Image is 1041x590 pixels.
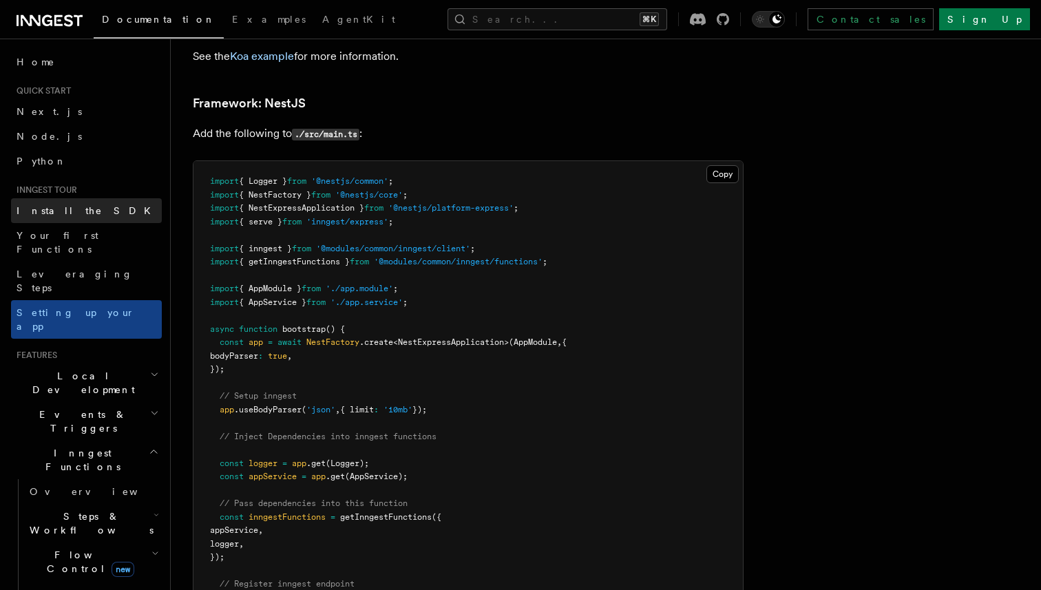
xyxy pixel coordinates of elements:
span: const [220,512,244,522]
a: Your first Functions [11,223,162,262]
span: (AppService); [345,472,408,481]
button: Copy [706,165,739,183]
span: // Pass dependencies into this function [220,498,408,508]
p: See the for more information. [193,47,744,66]
span: { AppModule } [239,284,302,293]
button: Events & Triggers [11,402,162,441]
span: Steps & Workflows [24,509,154,537]
span: Leveraging Steps [17,268,133,293]
span: from [302,284,321,293]
span: : [258,351,263,361]
button: Local Development [11,364,162,402]
span: const [220,337,244,347]
span: 'inngest/express' [306,217,388,226]
span: // Register inngest endpoint [220,579,355,589]
span: from [350,257,369,266]
span: async [210,324,234,334]
span: bodyParser [210,351,258,361]
span: Events & Triggers [11,408,150,435]
code: ./src/main.ts [292,129,359,140]
span: { NestExpressApplication } [239,203,364,213]
span: }); [412,405,427,414]
span: { serve } [239,217,282,226]
span: Python [17,156,67,167]
a: Overview [24,479,162,504]
span: './app.module' [326,284,393,293]
span: import [210,203,239,213]
button: Flow Controlnew [24,542,162,581]
a: AgentKit [314,4,403,37]
span: { getInngestFunctions } [239,257,350,266]
span: { Logger } [239,176,287,186]
span: Documentation [102,14,215,25]
span: inngestFunctions [249,512,326,522]
span: ( [302,405,306,414]
span: , [239,539,244,549]
span: ; [543,257,547,266]
span: import [210,176,239,186]
span: const [220,472,244,481]
span: = [302,472,306,481]
span: .get [306,459,326,468]
span: ; [393,284,398,293]
p: Add the following to : [193,124,744,144]
span: .useBodyParser [234,405,302,414]
span: from [282,217,302,226]
span: = [268,337,273,347]
span: '10mb' [383,405,412,414]
span: NestExpressApplication [398,337,504,347]
span: from [287,176,306,186]
span: ; [403,297,408,307]
span: logger [210,539,239,549]
button: Toggle dark mode [752,11,785,28]
span: = [282,459,287,468]
span: app [311,472,326,481]
span: logger [249,459,277,468]
span: = [330,512,335,522]
span: Inngest Functions [11,446,149,474]
span: Quick start [11,85,71,96]
span: true [268,351,287,361]
span: import [210,217,239,226]
span: '@modules/common/inngest/functions' [374,257,543,266]
a: Node.js [11,124,162,149]
span: : [374,405,379,414]
span: Features [11,350,57,361]
a: Install the SDK [11,198,162,223]
span: '@nestjs/common' [311,176,388,186]
span: { limit [340,405,374,414]
a: Examples [224,4,314,37]
button: Inngest Functions [11,441,162,479]
span: .create [359,337,393,347]
span: from [306,297,326,307]
span: from [292,244,311,253]
span: import [210,244,239,253]
span: 'json' [306,405,335,414]
span: , [557,337,562,347]
a: Next.js [11,99,162,124]
span: app [249,337,263,347]
a: Koa example [230,50,294,63]
button: Search...⌘K [448,8,667,30]
span: new [112,562,134,577]
span: app [292,459,306,468]
span: import [210,190,239,200]
kbd: ⌘K [640,12,659,26]
span: }); [210,552,224,562]
span: NestFactory [306,337,359,347]
span: ; [403,190,408,200]
span: const [220,459,244,468]
span: }); [210,364,224,374]
span: Install the SDK [17,205,159,216]
span: >(AppModule [504,337,557,347]
span: ; [514,203,518,213]
span: appService [249,472,297,481]
span: ; [388,176,393,186]
span: Examples [232,14,306,25]
span: AgentKit [322,14,395,25]
span: Overview [30,486,171,497]
span: { AppService } [239,297,306,307]
span: ({ [432,512,441,522]
span: '@nestjs/core' [335,190,403,200]
a: Sign Up [939,8,1030,30]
